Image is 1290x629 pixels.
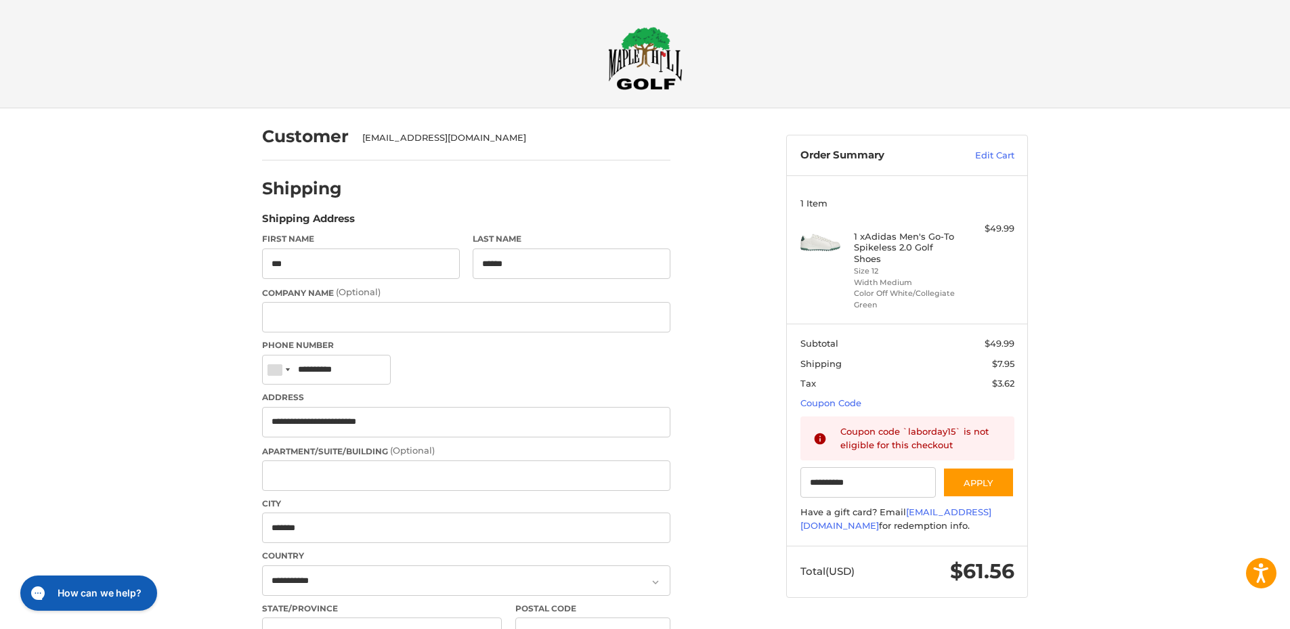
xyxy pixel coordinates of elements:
[262,233,460,245] label: First Name
[854,231,958,264] h4: 1 x Adidas Men's Go-To Spikeless 2.0 Golf Shoes
[800,467,937,498] input: Gift Certificate or Coupon Code
[840,425,1002,452] div: Coupon code `laborday15` is not eligible for this checkout
[854,277,958,288] li: Width Medium
[262,498,670,510] label: City
[608,26,683,90] img: Maple Hill Golf
[362,131,658,145] div: [EMAIL_ADDRESS][DOMAIN_NAME]
[992,358,1014,369] span: $7.95
[473,233,670,245] label: Last Name
[800,565,855,578] span: Total (USD)
[390,445,435,456] small: (Optional)
[854,265,958,277] li: Size 12
[336,286,381,297] small: (Optional)
[262,178,342,199] h2: Shipping
[800,506,1014,532] div: Have a gift card? Email for redemption info.
[961,222,1014,236] div: $49.99
[262,444,670,458] label: Apartment/Suite/Building
[800,358,842,369] span: Shipping
[943,467,1014,498] button: Apply
[262,603,502,615] label: State/Province
[800,198,1014,209] h3: 1 Item
[985,338,1014,349] span: $49.99
[800,149,946,162] h3: Order Summary
[515,603,671,615] label: Postal Code
[800,506,991,531] a: [EMAIL_ADDRESS][DOMAIN_NAME]
[800,378,816,389] span: Tax
[262,211,355,233] legend: Shipping Address
[800,338,838,349] span: Subtotal
[262,391,670,404] label: Address
[262,126,349,147] h2: Customer
[262,550,670,562] label: Country
[992,378,1014,389] span: $3.62
[14,571,161,615] iframe: Gorgias live chat messenger
[262,286,670,299] label: Company Name
[800,397,861,408] a: Coupon Code
[950,559,1014,584] span: $61.56
[854,288,958,310] li: Color Off White/Collegiate Green
[1178,592,1290,629] iframe: Google Customer Reviews
[946,149,1014,162] a: Edit Cart
[262,339,670,351] label: Phone Number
